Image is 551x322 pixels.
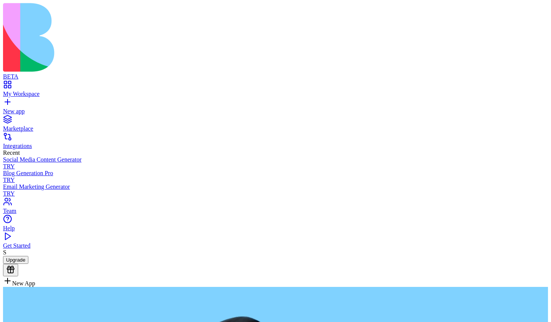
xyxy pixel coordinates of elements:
[3,208,548,214] div: Team
[3,177,548,183] div: TRY
[3,170,548,177] div: Blog Generation Pro
[12,280,35,287] span: New App
[3,3,307,72] img: logo
[3,163,548,170] div: TRY
[3,84,548,97] a: My Workspace
[3,190,548,197] div: TRY
[3,183,548,190] div: Email Marketing Generator
[3,143,548,149] div: Integrations
[3,201,548,214] a: Team
[3,170,548,183] a: Blog Generation ProTRY
[3,66,548,80] a: BETA
[3,91,548,97] div: My Workspace
[3,73,548,80] div: BETA
[3,236,548,249] a: Get Started
[3,108,548,115] div: New app
[3,249,6,256] span: S
[3,218,548,232] a: Help
[3,119,548,132] a: Marketplace
[3,256,28,263] a: Upgrade
[3,256,28,264] button: Upgrade
[3,242,548,249] div: Get Started
[3,101,548,115] a: New app
[3,125,548,132] div: Marketplace
[3,156,548,163] div: Social Media Content Generator
[3,149,20,156] span: Recent
[3,225,548,232] div: Help
[3,136,548,149] a: Integrations
[3,183,548,197] a: Email Marketing GeneratorTRY
[3,156,548,170] a: Social Media Content GeneratorTRY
